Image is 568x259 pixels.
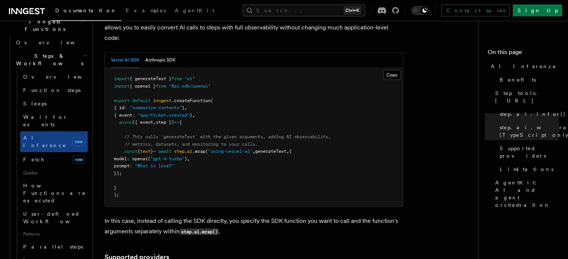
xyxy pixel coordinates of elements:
button: Anthropic SDK [145,53,176,68]
button: Toggle dark mode [411,6,429,15]
span: export [114,98,130,103]
span: Steps & Workflows [13,52,83,67]
span: text [140,149,150,154]
button: Vercel AI SDK [111,53,139,68]
span: step }) [156,120,174,125]
a: Benefits [497,73,559,86]
span: step.ai.infer() [500,110,566,118]
span: generateText [255,149,286,154]
span: Sleeps [23,101,47,107]
span: , [192,113,195,118]
span: Supported providers [500,145,559,159]
span: step [174,149,184,154]
span: Documentation [55,7,117,13]
a: Overview [20,70,88,83]
a: Sleeps [20,97,88,110]
span: : [132,113,135,118]
span: await [158,149,171,154]
span: : [127,156,130,161]
span: Inngest Functions [6,18,81,33]
span: "ai" [184,76,195,81]
span: from [171,76,182,81]
a: AI Inference [488,60,559,73]
span: => [174,120,179,125]
kbd: Ctrl+K [344,7,361,14]
span: } [190,113,192,118]
a: AgentKit: AI and agent orchestration [492,176,559,212]
a: step.ai.wrap() (TypeScript only) [497,121,559,142]
span: Patterns [20,228,88,240]
span: { [179,120,182,125]
span: .createFunction [171,98,211,103]
span: const [124,149,137,154]
a: step.ai.infer() [497,107,559,121]
span: , [187,156,190,161]
span: from [156,83,166,89]
span: "@ai-sdk/openai" [169,83,211,89]
span: ( [211,98,213,103]
span: Parallel steps [23,244,83,250]
a: User-defined Workflows [20,207,88,228]
span: Function steps [23,87,81,93]
a: How Functions are executed [20,179,88,207]
span: import [114,83,130,89]
p: Using allows you to wrap other TypeScript AI SDKs, treating each inference call as a step. This a... [105,12,403,43]
span: Fetch [23,157,45,162]
button: Steps & Workflows [13,49,88,70]
span: Benefits [500,76,536,83]
span: "What is love?" [135,163,174,168]
span: { event [114,113,132,118]
span: ( [205,149,208,154]
span: model [114,156,127,161]
span: import [114,76,130,81]
button: Inngest Functions [6,15,88,36]
span: // metrics, datasets, and monitoring to your calls. [124,142,258,147]
span: : [124,105,127,110]
span: openai [132,156,148,161]
span: Examples [126,7,166,13]
span: AI Inference [491,63,556,70]
span: inngest [153,98,171,103]
span: User-defined Workflows [23,211,90,224]
a: Examples [121,2,170,20]
span: AI Inference [23,135,66,148]
span: } [114,185,117,190]
span: ); [114,192,119,198]
span: ai [187,149,192,154]
span: default [132,98,150,103]
span: prompt [114,163,130,168]
a: Function steps [20,83,88,97]
span: { [137,149,140,154]
span: async [119,120,132,125]
span: { openai } [130,83,156,89]
span: , [153,120,156,125]
span: }); [114,171,122,176]
span: : [130,163,132,168]
span: .wrap [192,149,205,154]
h4: On this page [488,48,559,60]
span: Overview [16,40,93,45]
a: Supported providers [497,142,559,162]
span: . [184,149,187,154]
span: "using-vercel-ai" [208,149,252,154]
code: step.ai.wrap() [180,228,219,235]
span: new [72,155,85,164]
span: new [72,137,85,146]
span: AgentKit [175,7,214,13]
span: , [286,149,289,154]
a: Documentation [51,2,121,21]
span: Wait for events [23,114,68,127]
span: , [184,105,187,110]
a: AI Inferencenew [20,131,88,152]
span: ) [184,156,187,161]
span: } [182,105,184,110]
span: "summarize-contents" [130,105,182,110]
span: , [252,149,255,154]
span: Overview [23,74,100,80]
a: Contact sales [441,4,510,16]
p: In this case, instead of calling the SDK directly, you specify the SDK function you want to call ... [105,216,403,237]
span: } [150,149,153,154]
span: Limitations [500,165,553,173]
a: AgentKit [170,2,219,20]
a: Sign Up [513,4,562,16]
